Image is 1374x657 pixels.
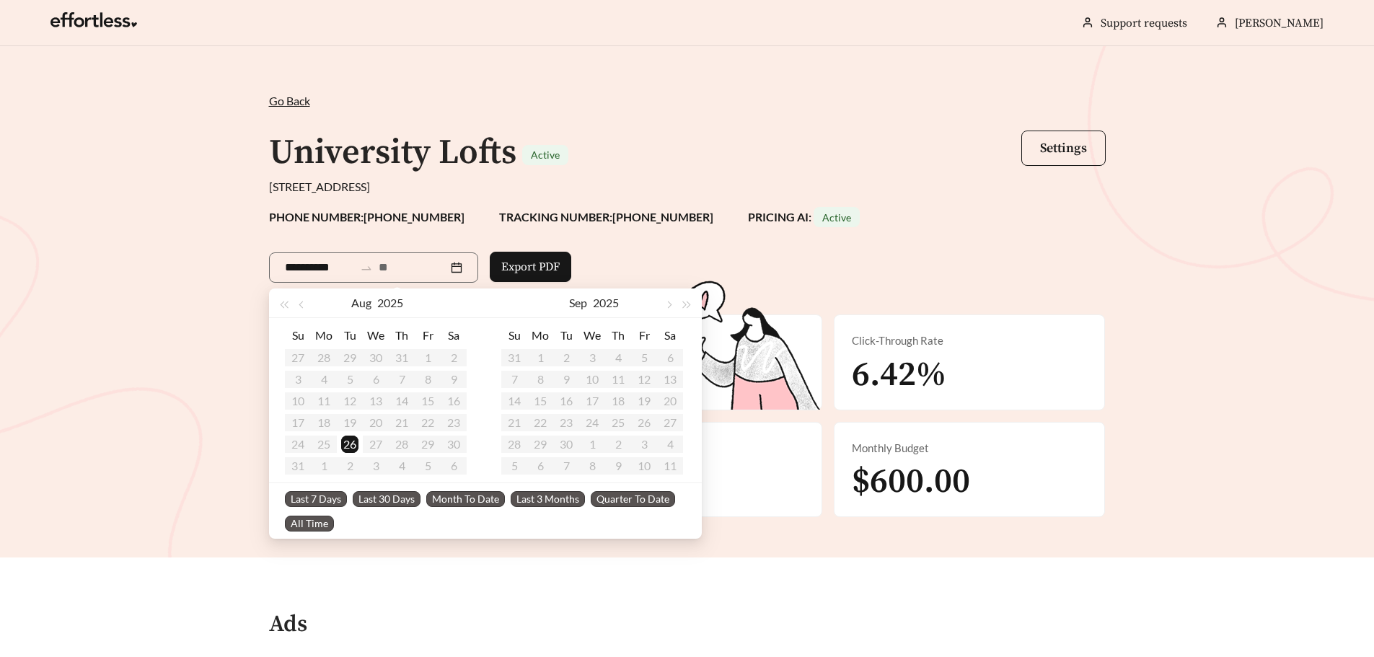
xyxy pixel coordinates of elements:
[1040,140,1087,156] span: Settings
[360,261,373,274] span: to
[269,178,1106,195] div: [STREET_ADDRESS]
[553,324,579,347] th: Tu
[426,491,505,507] span: Month To Date
[311,324,337,347] th: Mo
[341,436,358,453] div: 26
[441,324,467,347] th: Sa
[569,288,587,317] button: Sep
[748,210,860,224] strong: PRICING AI:
[285,324,311,347] th: Su
[527,324,553,347] th: Mo
[501,324,527,347] th: Su
[415,324,441,347] th: Fr
[285,516,334,532] span: All Time
[511,491,585,507] span: Last 3 Months
[822,211,851,224] span: Active
[285,491,347,507] span: Last 7 Days
[1021,131,1106,166] button: Settings
[269,210,464,224] strong: PHONE NUMBER: [PHONE_NUMBER]
[531,149,560,161] span: Active
[490,252,571,282] button: Export PDF
[269,131,516,175] h1: University Lofts
[657,324,683,347] th: Sa
[579,324,605,347] th: We
[501,258,560,275] span: Export PDF
[269,612,307,638] h4: Ads
[1101,16,1187,30] a: Support requests
[852,332,1087,349] div: Click-Through Rate
[499,210,713,224] strong: TRACKING NUMBER: [PHONE_NUMBER]
[337,433,363,455] td: 2025-08-26
[353,491,420,507] span: Last 30 Days
[1235,16,1324,30] span: [PERSON_NAME]
[337,324,363,347] th: Tu
[389,324,415,347] th: Th
[360,262,373,275] span: swap-right
[351,288,371,317] button: Aug
[593,288,619,317] button: 2025
[631,324,657,347] th: Fr
[852,460,970,503] span: $600.00
[377,288,403,317] button: 2025
[852,353,946,397] span: 6.42%
[605,324,631,347] th: Th
[269,94,310,107] span: Go Back
[363,324,389,347] th: We
[591,491,675,507] span: Quarter To Date
[852,440,1087,457] div: Monthly Budget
